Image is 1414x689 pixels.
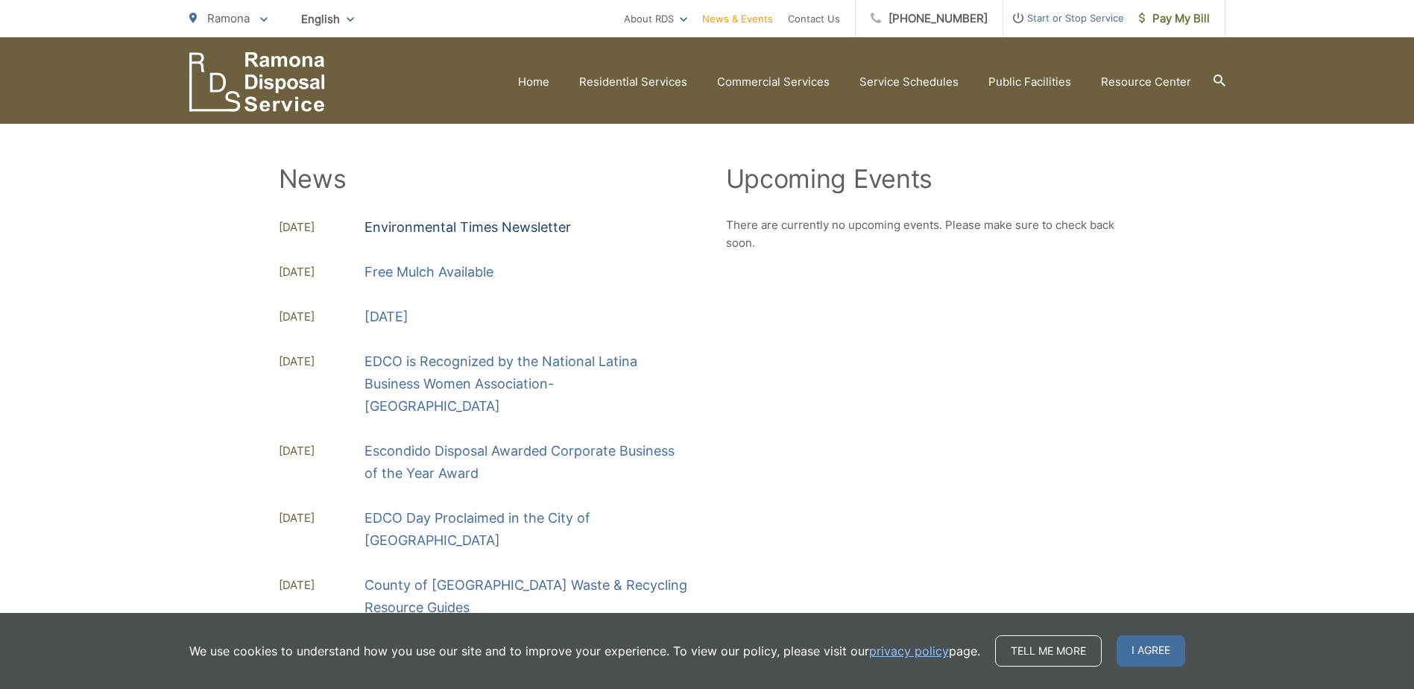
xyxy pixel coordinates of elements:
a: News & Events [702,10,773,28]
h2: Upcoming Events [726,164,1136,194]
a: privacy policy [869,642,949,660]
a: Home [518,73,549,91]
a: About RDS [624,10,687,28]
a: Free Mulch Available [364,261,493,283]
p: We use cookies to understand how you use our site and to improve your experience. To view our pol... [189,642,980,660]
span: [DATE] [279,218,364,239]
a: Public Facilities [988,73,1071,91]
span: Pay My Bill [1139,10,1210,28]
a: Contact Us [788,10,840,28]
a: Service Schedules [859,73,959,91]
p: There are currently no upcoming events. Please make sure to check back soon. [726,216,1136,252]
a: [DATE] [364,306,408,328]
span: [DATE] [279,263,364,283]
a: County of [GEOGRAPHIC_DATA] Waste & Recycling Resource Guides [364,574,689,619]
h2: News [279,164,689,194]
a: EDCD logo. Return to the homepage. [189,52,325,112]
a: Escondido Disposal Awarded Corporate Business of the Year Award [364,440,689,485]
span: [DATE] [279,509,364,552]
span: [DATE] [279,576,364,619]
span: [DATE] [279,353,364,418]
span: English [290,6,365,32]
span: [DATE] [279,308,364,328]
a: EDCO is Recognized by the National Latina Business Women Association-[GEOGRAPHIC_DATA] [364,350,689,418]
span: I agree [1117,635,1185,667]
a: Environmental Times Newsletter [364,216,571,239]
span: Ramona [207,11,250,25]
a: Commercial Services [717,73,830,91]
a: EDCO Day Proclaimed in the City of [GEOGRAPHIC_DATA] [364,507,689,552]
a: Residential Services [579,73,687,91]
a: Resource Center [1101,73,1191,91]
span: [DATE] [279,442,364,485]
a: Tell me more [995,635,1102,667]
